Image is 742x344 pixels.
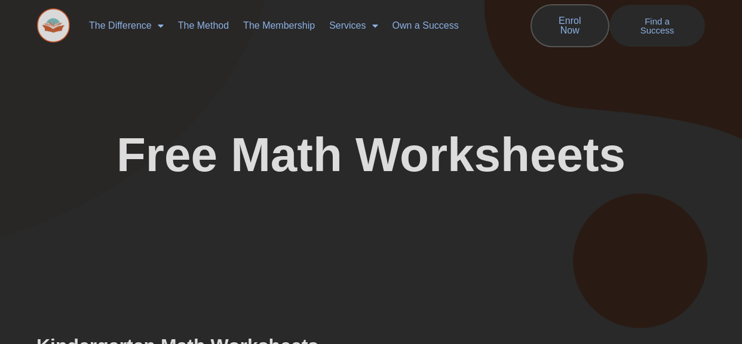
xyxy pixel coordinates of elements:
[236,12,322,39] a: The Membership
[171,12,236,39] a: The Method
[531,4,609,47] a: Enrol Now
[385,12,466,39] a: Own a Success
[82,12,492,39] nav: Menu
[322,12,385,39] a: Services
[627,17,687,35] span: Find a Success
[550,16,590,35] span: Enrol Now
[609,5,705,47] a: Find a Success
[37,131,705,179] h2: Free Math Worksheets
[82,12,171,39] a: The Difference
